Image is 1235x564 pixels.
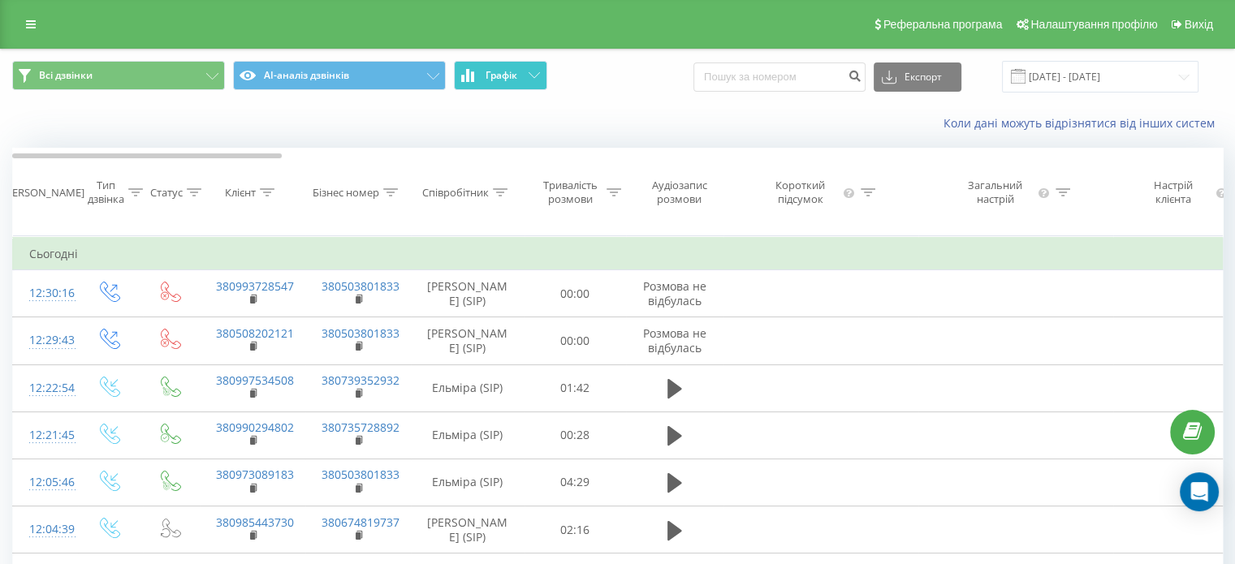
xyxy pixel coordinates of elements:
[525,411,626,459] td: 00:28
[313,186,379,200] div: Бізнес номер
[640,179,719,206] div: Аудіозапис розмови
[88,179,124,206] div: Тип дзвінка
[322,325,399,341] a: 380503801833
[643,325,706,355] span: Розмова не відбулась
[411,364,525,411] td: Ельміра (SIP)
[525,270,626,317] td: 00:00
[322,420,399,435] a: 380735728892
[39,69,93,82] span: Всі дзвінки
[29,420,62,451] div: 12:21:45
[454,61,547,90] button: Графік
[322,278,399,294] a: 380503801833
[150,186,183,200] div: Статус
[216,514,294,530] a: 380985443730
[1185,18,1213,31] span: Вихід
[1030,18,1157,31] span: Налаштування профілю
[216,420,294,435] a: 380990294802
[225,186,256,200] div: Клієнт
[411,459,525,506] td: Ельміра (SIP)
[2,186,84,200] div: [PERSON_NAME]
[29,467,62,498] div: 12:05:46
[422,186,489,200] div: Співробітник
[1135,179,1211,206] div: Настрій клієнта
[216,278,294,294] a: 380993728547
[525,317,626,364] td: 00:00
[411,270,525,317] td: [PERSON_NAME] (SIP)
[874,62,961,92] button: Експорт
[411,506,525,553] td: [PERSON_NAME] (SIP)
[525,506,626,553] td: 02:16
[693,62,866,92] input: Пошук за номером
[216,325,294,341] a: 380508202121
[411,411,525,459] td: Ельміра (SIP)
[233,61,446,90] button: AI-аналіз дзвінків
[12,61,225,90] button: Всі дзвінки
[322,514,399,530] a: 380674819737
[29,278,62,309] div: 12:30:16
[29,372,62,404] div: 12:22:54
[944,115,1223,131] a: Коли дані можуть відрізнятися вiд інших систем
[956,179,1034,206] div: Загальний настрій
[322,372,399,388] a: 380739352932
[525,459,626,506] td: 04:29
[216,467,294,482] a: 380973089183
[883,18,1003,31] span: Реферальна програма
[486,70,517,81] span: Графік
[322,467,399,482] a: 380503801833
[29,514,62,545] div: 12:04:39
[1180,472,1219,511] div: Open Intercom Messenger
[216,372,294,388] a: 380997534508
[29,325,62,356] div: 12:29:43
[643,278,706,308] span: Розмова не відбулась
[411,317,525,364] td: [PERSON_NAME] (SIP)
[762,179,840,206] div: Короткий підсумок
[538,179,602,206] div: Тривалість розмови
[525,364,626,411] td: 01:42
